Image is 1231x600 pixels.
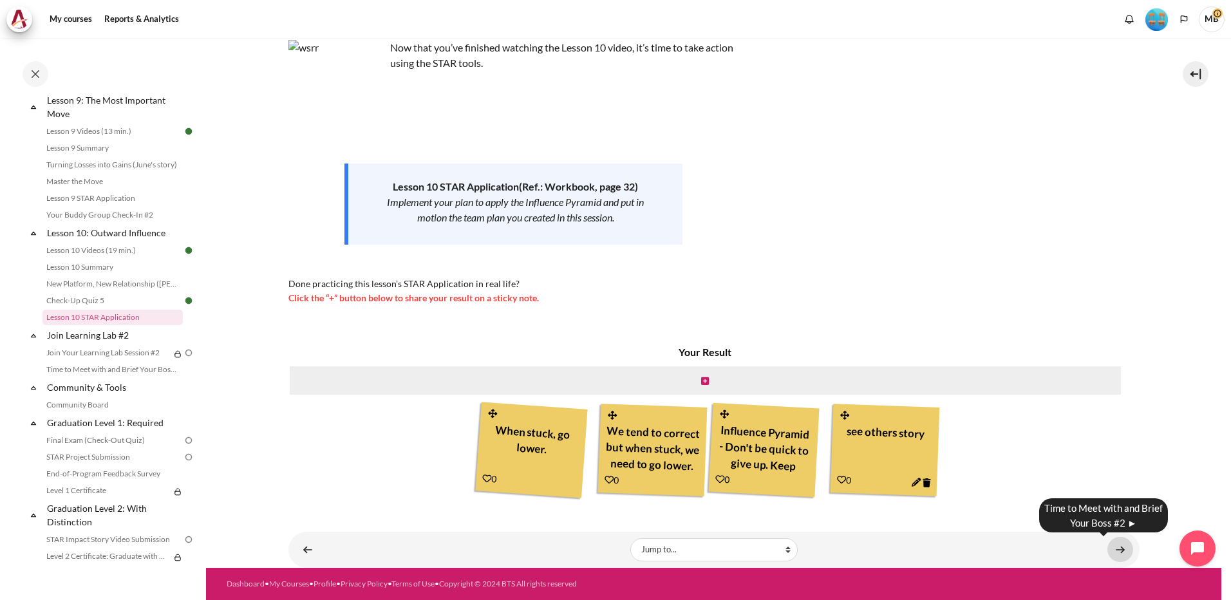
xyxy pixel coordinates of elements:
[42,191,183,206] a: Lesson 9 STAR Application
[295,537,321,562] a: ◄ Check-Up Quiz 5
[439,579,577,588] a: Copyright © 2024 BTS All rights reserved
[923,478,930,487] i: Delete this note
[183,295,194,306] img: Done
[607,411,619,420] i: Drag and drop this note
[390,41,733,69] span: Now that you’ve finished watching the Lesson 10 video, it’s time to take action using the STAR to...
[288,40,385,136] img: wsrr
[42,548,170,564] a: Level 2 Certificate: Graduate with Distinction
[42,293,183,308] a: Check-Up Quiz 5
[391,579,435,588] a: Terms of Use
[27,227,40,239] span: Collapse
[42,532,183,547] a: STAR Impact Story Video Submission
[45,326,183,344] a: Join Learning Lab #2
[183,347,194,359] img: To do
[183,435,194,446] img: To do
[1145,7,1168,31] div: Level #4
[42,207,183,223] a: Your Buddy Group Check-In #2
[1199,6,1225,32] a: User menu
[42,433,183,448] a: Final Exam (Check-Out Quiz)
[45,414,183,431] a: Graduation Level 1: Required
[27,100,40,113] span: Collapse
[1140,7,1173,31] a: Level #4
[605,419,700,476] div: We tend to correct but when stuck, we need to go lower.
[42,397,183,413] a: Community Board
[837,473,852,487] div: 0
[1039,498,1168,532] div: Time to Meet with and Brief Your Boss #2 ►
[183,534,194,545] img: To do
[269,579,309,588] a: My Courses
[314,579,336,588] a: Profile
[719,409,731,419] i: Drag and drop this note
[42,243,183,258] a: Lesson 10 Videos (19 min.)
[45,500,183,530] a: Graduation Level 2: With Distinction
[42,483,170,498] a: Level 1 Certificate
[42,345,170,361] a: Join Your Learning Lab Session #2
[42,174,183,189] a: Master the Move
[45,6,97,32] a: My courses
[1145,8,1168,31] img: Level #4
[45,224,183,241] a: Lesson 10: Outward Influence
[10,10,28,29] img: Architeck
[288,292,539,303] span: Click the “+” button below to share your result on a sticky note.
[715,472,730,486] div: 0
[42,276,183,292] a: New Platform, New Relationship ([PERSON_NAME]'s Story)
[100,6,183,32] a: Reports & Analytics
[912,478,921,487] i: Edit this note
[519,180,638,192] strong: ( )
[183,245,194,256] img: Done
[716,418,812,476] div: Influence Pyramid - Don't be quick to give up. Keep going lower.
[27,509,40,521] span: Collapse
[393,180,519,192] strong: Lesson 10 STAR Application
[487,409,499,418] i: Drag and drop this note
[27,329,40,342] span: Collapse
[227,578,769,590] div: • • • • •
[183,126,194,137] img: Done
[484,418,580,478] div: When stuck, go lower.
[522,180,635,192] span: Ref.: Workbook, page 32
[42,466,183,482] a: End-of-Program Feedback Survey
[288,344,1123,360] h4: Your Result
[227,579,265,588] a: Dashboard
[42,310,183,325] a: Lesson 10 STAR Application
[42,362,183,377] a: Time to Meet with and Brief Your Boss #2
[837,475,846,484] i: Add a Like
[483,474,493,483] i: Add a Like
[42,140,183,156] a: Lesson 9 Summary
[6,6,39,32] a: Architeck Architeck
[183,451,194,463] img: To do
[482,471,497,485] div: 0
[42,259,183,275] a: Lesson 10 Summary
[838,419,933,476] div: see others story
[341,579,388,588] a: Privacy Policy
[45,91,183,122] a: Lesson 9: The Most Important Move
[288,278,520,289] span: Done practicing this lesson’s STAR Application in real life?
[371,194,659,225] p: Implement your plan to apply the Influence Pyramid and put in motion the team plan you created in...
[42,449,183,465] a: STAR Project Submission
[45,379,183,396] a: Community & Tools
[42,157,183,173] a: Turning Losses into Gains (June's story)
[27,417,40,429] span: Collapse
[715,474,725,484] i: Add a Like
[27,381,40,394] span: Collapse
[1199,6,1225,32] span: MB
[605,475,614,484] i: Add a Like
[1174,10,1194,29] button: Languages
[605,473,619,487] div: 0
[701,377,709,386] i: Create new note in this column
[42,124,183,139] a: Lesson 9 Videos (13 min.)
[1120,10,1139,29] div: Show notification window with no new notifications
[840,411,851,420] i: Drag and drop this note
